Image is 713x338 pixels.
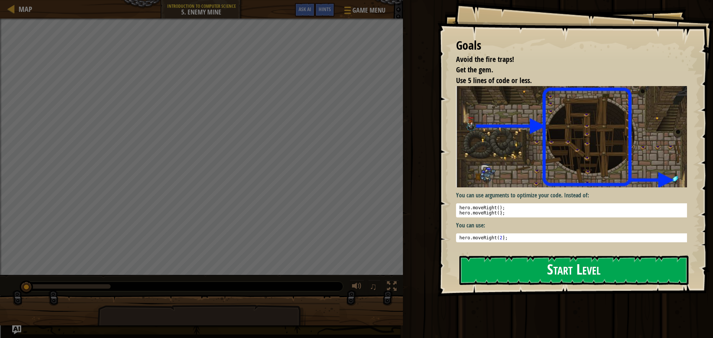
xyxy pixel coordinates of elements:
button: Toggle fullscreen [384,280,399,295]
div: Sign out [3,51,710,58]
div: Delete [3,37,710,44]
p: You can use: [456,221,693,230]
span: ♫ [369,281,377,292]
li: Avoid the fire traps! [447,54,685,65]
span: Hints [319,6,331,13]
span: Get the gem. [456,65,493,75]
a: Map [15,4,32,14]
img: Enemy mine [456,86,693,187]
div: Home [3,3,155,10]
p: You can use arguments to optimize your code. Instead of: [456,191,693,200]
li: Get the gem. [447,65,685,75]
button: Ask AI [295,3,315,17]
div: Sort New > Old [3,24,710,31]
span: Map [19,4,32,14]
div: Move To ... [3,31,710,37]
span: Avoid the fire traps! [456,54,514,64]
span: Use 5 lines of code or less. [456,75,532,85]
div: Sort A > Z [3,17,710,24]
button: Ask AI [12,325,21,334]
li: Use 5 lines of code or less. [447,75,685,86]
button: Game Menu [338,3,390,20]
button: ♫ [368,280,381,295]
span: Ask AI [299,6,311,13]
div: Goals [456,37,687,54]
span: Game Menu [352,6,385,15]
button: Adjust volume [349,280,364,295]
input: Search outlines [3,10,69,17]
div: Options [3,44,710,51]
button: Start Level [459,256,688,285]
